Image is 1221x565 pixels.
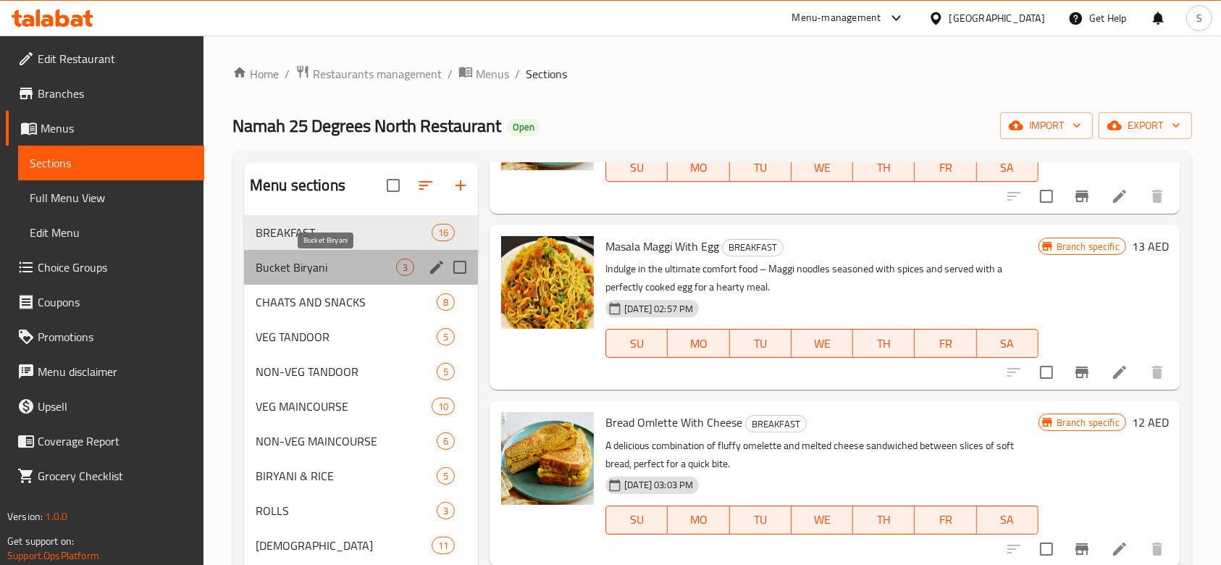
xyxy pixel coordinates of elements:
div: VEG TANDOOR5 [244,319,478,354]
button: WE [792,506,853,535]
button: MO [668,153,729,182]
a: Home [232,65,279,83]
span: VEG MAINCOURSE [256,398,432,415]
span: WE [797,157,847,178]
span: CHAATS AND SNACKS [256,293,437,311]
a: Coverage Report [6,424,204,459]
button: import [1000,112,1093,139]
span: Open [507,121,540,133]
span: MO [674,509,723,530]
button: delete [1140,179,1175,214]
a: Choice Groups [6,250,204,285]
button: WE [792,329,853,358]
span: SA [983,333,1033,354]
span: MO [674,157,723,178]
span: 3 [397,261,414,275]
span: FR [920,157,970,178]
span: Sections [30,154,193,172]
span: Menus [41,120,193,137]
span: TU [736,333,786,354]
span: MO [674,333,723,354]
span: Menu disclaimer [38,363,193,380]
span: Sort sections [408,168,443,203]
span: Version: [7,507,43,526]
a: Full Menu View [18,180,204,215]
a: Upsell [6,389,204,424]
span: SU [612,157,662,178]
a: Grocery Checklist [6,459,204,493]
h6: 13 AED [1132,236,1169,256]
span: TU [736,157,786,178]
span: NON-VEG TANDOOR [256,363,437,380]
a: Menus [6,111,204,146]
span: Get support on: [7,532,74,551]
span: BREAKFAST [256,224,432,241]
button: TH [853,153,915,182]
div: [DEMOGRAPHIC_DATA]11 [244,528,478,563]
button: SA [977,329,1039,358]
span: TH [859,509,909,530]
div: BREAKFAST16 [244,215,478,250]
button: FR [915,329,976,358]
button: SU [605,153,668,182]
span: SA [983,157,1033,178]
span: S [1196,10,1202,26]
button: delete [1140,355,1175,390]
div: NON-VEG MAINCOURSE6 [244,424,478,459]
div: items [437,363,455,380]
button: Branch-specific-item [1065,179,1099,214]
li: / [285,65,290,83]
span: FR [920,333,970,354]
span: NON-VEG MAINCOURSE [256,432,437,450]
span: BIRYANI & RICE [256,467,437,485]
span: TH [859,157,909,178]
a: Edit menu item [1111,364,1128,381]
span: [DATE] 02:57 PM [618,302,699,316]
a: Edit menu item [1111,540,1128,558]
button: SU [605,329,668,358]
span: VEG TANDOOR [256,328,437,346]
div: items [432,537,455,554]
div: items [437,502,455,519]
span: 11 [432,539,454,553]
li: / [448,65,453,83]
span: export [1110,117,1180,135]
button: FR [915,506,976,535]
button: TU [730,153,792,182]
a: Branches [6,76,204,111]
span: Namah 25 Degrees North Restaurant [232,109,501,142]
li: / [515,65,520,83]
a: Menus [458,64,509,83]
span: Select to update [1031,357,1062,388]
button: MO [668,329,729,358]
span: import [1012,117,1081,135]
h2: Menu sections [250,175,345,196]
span: Edit Menu [30,224,193,241]
a: Edit Restaurant [6,41,204,76]
button: SA [977,506,1039,535]
a: Promotions [6,319,204,354]
div: items [437,467,455,485]
span: Promotions [38,328,193,346]
img: Masala Maggi With Egg [501,236,594,329]
span: WE [797,509,847,530]
div: items [432,398,455,415]
button: FR [915,153,976,182]
span: Select to update [1031,534,1062,564]
div: Bucket Biryani3edit [244,250,478,285]
div: items [437,293,455,311]
a: Support.OpsPlatform [7,546,99,565]
div: CHINESE [256,537,432,554]
span: Select all sections [378,170,408,201]
button: edit [426,256,448,278]
span: Coverage Report [38,432,193,450]
div: ROLLS3 [244,493,478,528]
span: Edit Restaurant [38,50,193,67]
div: CHAATS AND SNACKS8 [244,285,478,319]
button: SU [605,506,668,535]
span: Coupons [38,293,193,311]
button: SA [977,153,1039,182]
span: 3 [437,504,454,518]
